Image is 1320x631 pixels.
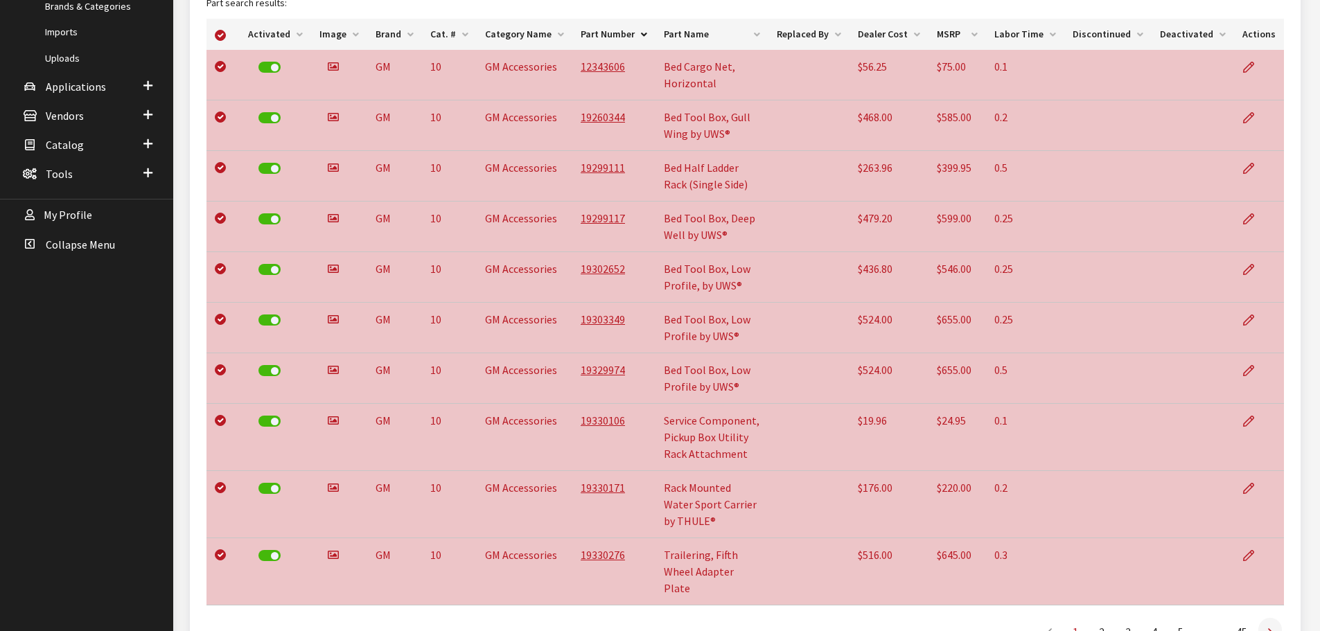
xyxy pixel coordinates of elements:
[1152,19,1234,50] th: Deactivated: activate to sort column ascending
[850,404,929,471] td: $19.96
[477,404,572,471] td: GM Accessories
[655,303,768,353] td: Bed Tool Box, Low Profile by UWS®
[46,238,115,251] span: Collapse Menu
[850,202,929,252] td: $479.20
[986,471,1064,538] td: 0.2
[328,550,339,561] i: Has image
[929,50,986,100] td: $75.00
[929,303,986,353] td: $655.00
[572,19,655,50] th: Part Number: activate to sort column descending
[768,19,850,50] th: Replaced By: activate to sort column ascending
[477,303,572,353] td: GM Accessories
[328,264,339,275] i: Has image
[581,414,625,427] a: 19330106
[422,538,477,605] td: 10
[422,471,477,538] td: 10
[850,471,929,538] td: $176.00
[258,264,281,275] label: Deactivate Part
[929,151,986,202] td: $399.95
[258,483,281,494] label: Deactivate Part
[655,151,768,202] td: Bed Half Ladder Rack (Single Side)
[986,303,1064,353] td: 0.25
[850,252,929,303] td: $436.80
[422,50,477,100] td: 10
[477,202,572,252] td: GM Accessories
[929,538,986,605] td: $645.00
[1242,202,1266,236] a: Edit Part
[328,62,339,73] i: Has image
[929,100,986,151] td: $585.00
[581,60,625,73] a: 12343606
[1242,471,1266,506] a: Edit Part
[258,62,281,73] label: Deactivate Part
[240,19,311,50] th: Activated: activate to sort column ascending
[367,50,422,100] td: GM
[328,365,339,376] i: Has image
[367,303,422,353] td: GM
[986,202,1064,252] td: 0.25
[1234,19,1284,50] th: Actions
[850,538,929,605] td: $516.00
[477,100,572,151] td: GM Accessories
[477,19,572,50] th: Category Name: activate to sort column ascending
[655,471,768,538] td: Rack Mounted Water Sport Carrier by THULE®
[328,213,339,224] i: Has image
[655,252,768,303] td: Bed Tool Box, Low Profile, by UWS®
[850,353,929,404] td: $524.00
[367,151,422,202] td: GM
[929,19,986,50] th: MSRP: activate to sort column ascending
[655,19,768,50] th: Part Name: activate to sort column ascending
[422,202,477,252] td: 10
[581,548,625,562] a: 19330276
[477,50,572,100] td: GM Accessories
[422,353,477,404] td: 10
[1242,303,1266,337] a: Edit Part
[328,314,339,326] i: Has image
[929,353,986,404] td: $655.00
[986,151,1064,202] td: 0.5
[422,252,477,303] td: 10
[367,538,422,605] td: GM
[477,471,572,538] td: GM Accessories
[367,252,422,303] td: GM
[929,202,986,252] td: $599.00
[367,404,422,471] td: GM
[581,110,625,124] a: 19260344
[258,112,281,123] label: Deactivate Part
[477,252,572,303] td: GM Accessories
[311,19,367,50] th: Image: activate to sort column ascending
[367,353,422,404] td: GM
[328,112,339,123] i: Has image
[986,353,1064,404] td: 0.5
[1242,252,1266,287] a: Edit Part
[328,416,339,427] i: Has image
[986,404,1064,471] td: 0.1
[367,100,422,151] td: GM
[850,50,929,100] td: $56.25
[986,252,1064,303] td: 0.25
[1242,100,1266,135] a: Edit Part
[1242,151,1266,186] a: Edit Part
[986,50,1064,100] td: 0.1
[581,481,625,495] a: 19330171
[655,404,768,471] td: Service Component, Pickup Box Utility Rack Attachment
[986,100,1064,151] td: 0.2
[367,19,422,50] th: Brand: activate to sort column ascending
[929,471,986,538] td: $220.00
[655,353,768,404] td: Bed Tool Box, Low Profile by UWS®
[477,353,572,404] td: GM Accessories
[1242,538,1266,573] a: Edit Part
[422,19,477,50] th: Cat. #: activate to sort column ascending
[850,19,929,50] th: Dealer Cost: activate to sort column ascending
[986,19,1064,50] th: Labor Time: activate to sort column ascending
[581,363,625,377] a: 19329974
[929,252,986,303] td: $546.00
[258,416,281,427] label: Deactivate Part
[850,100,929,151] td: $468.00
[367,471,422,538] td: GM
[44,208,92,222] span: My Profile
[1242,353,1266,388] a: Edit Part
[581,161,625,175] a: 19299111
[422,151,477,202] td: 10
[422,100,477,151] td: 10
